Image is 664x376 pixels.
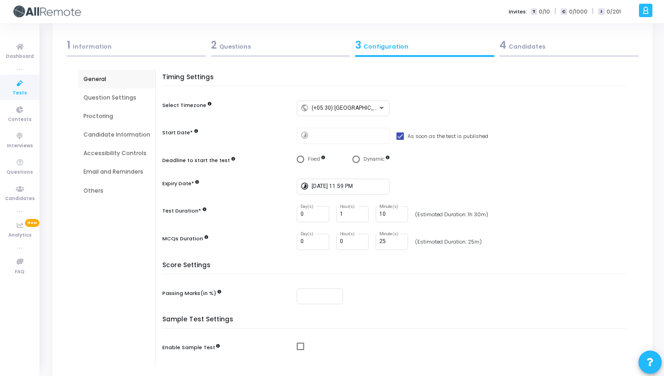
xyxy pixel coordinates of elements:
[6,169,33,176] span: Questions
[497,35,641,60] a: 4Candidates
[555,6,556,16] span: |
[25,219,39,227] span: New
[162,344,220,351] label: Enable Sample Test
[162,129,193,137] label: Start Date*
[83,131,150,139] div: Candidate Information
[352,35,497,60] a: 3Configuration
[83,187,150,195] div: Others
[300,182,312,193] mat-icon: timelapse
[531,8,537,15] span: T
[211,38,350,53] div: Questions
[162,101,206,109] label: Select Timezone
[408,131,488,142] span: As soon as the test is published
[64,35,208,60] a: 1Information
[561,8,567,15] span: C
[83,75,150,83] div: General
[569,8,587,16] span: 0/1000
[162,74,631,87] h5: Timing Settings
[162,180,199,188] label: Expiry Date*
[539,8,550,16] span: 0/10
[162,157,230,164] label: Deadline to start the test
[355,38,494,53] div: Configuration
[509,8,527,16] label: Invites:
[592,6,594,16] span: |
[162,235,208,243] label: MCQs Duration
[499,38,506,52] span: 4
[162,289,216,297] label: Passing Marks(in %)
[83,149,150,157] div: Accessibility Controls
[67,38,70,52] span: 1
[5,195,35,203] span: Candidates
[499,38,638,53] div: Candidates
[83,112,150,120] div: Proctoring
[297,156,389,163] mat-radio-group: Select confirmation
[415,211,488,219] div: (Estimated Duration: 1h 30m)
[13,89,27,97] span: Tests
[162,207,201,215] label: Test Duration*
[415,238,482,246] div: (Estimated Duration: 25m)
[598,8,604,15] span: I
[208,35,352,60] a: 2Questions
[7,142,33,150] span: Interviews
[83,94,150,102] div: Question Settings
[162,316,631,329] h5: Sample Test Settings
[8,116,32,124] span: Contests
[308,156,320,162] span: Fixed
[607,8,621,16] span: 0/201
[355,38,361,52] span: 3
[300,131,312,142] mat-icon: timelapse
[300,103,312,114] mat-icon: public
[67,38,206,53] div: Information
[83,168,150,176] div: Email and Reminders
[15,268,25,276] span: FAQ
[364,156,384,162] span: Dynamic
[8,232,32,239] span: Analytics
[211,38,217,52] span: 2
[12,2,81,21] img: logo
[162,262,631,275] h5: Score Settings
[6,53,34,61] span: Dashboard
[312,105,445,111] span: (+05:30) [GEOGRAPHIC_DATA]/[GEOGRAPHIC_DATA]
